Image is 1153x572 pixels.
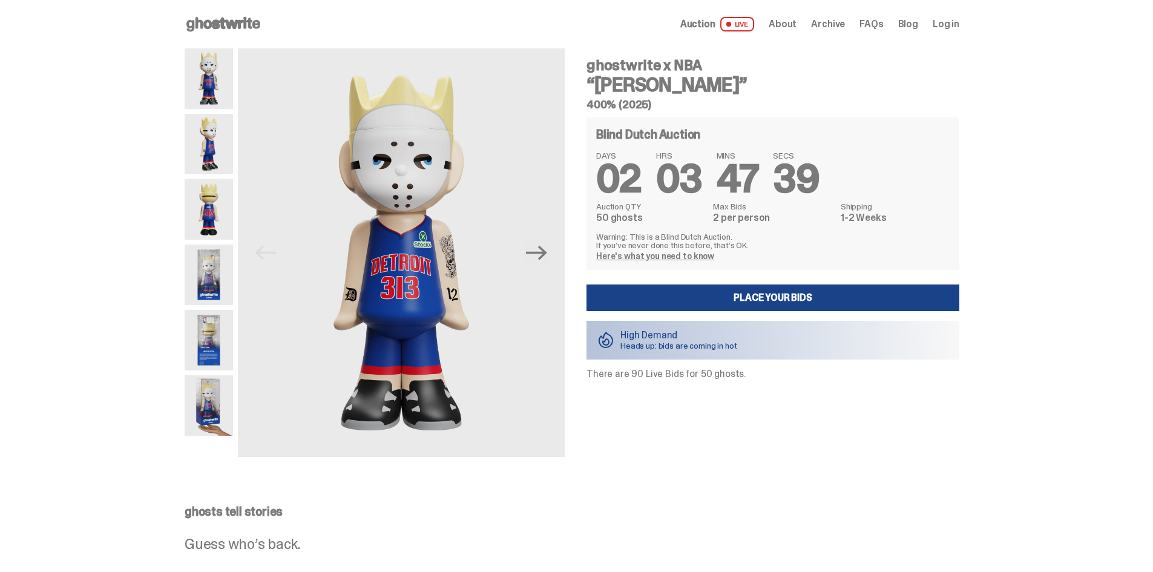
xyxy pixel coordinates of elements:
span: SECS [773,151,819,160]
h5: 400% (2025) [586,99,959,110]
dt: Max Bids [713,202,833,211]
dd: 50 ghosts [596,213,706,223]
img: Copy%20of%20Eminem_NBA_400_6.png [185,179,233,240]
a: Archive [811,19,845,29]
span: 39 [773,154,819,204]
h4: ghostwrite x NBA [586,58,959,73]
img: Copy%20of%20Eminem_NBA_400_1.png [238,48,565,457]
a: Here's what you need to know [596,251,714,261]
span: Auction [680,19,715,29]
img: Copy%20of%20Eminem_NBA_400_1.png [185,48,233,109]
span: DAYS [596,151,642,160]
p: High Demand [620,330,737,340]
a: Auction LIVE [680,17,754,31]
dt: Auction QTY [596,202,706,211]
a: About [769,19,797,29]
span: 47 [717,154,759,204]
h3: “[PERSON_NAME]” [586,75,959,94]
button: Next [524,240,550,266]
img: Eminem_NBA_400_12.png [185,245,233,305]
p: Heads up: bids are coming in hot [620,341,737,350]
p: ghosts tell stories [185,505,959,518]
a: Blog [898,19,918,29]
span: LIVE [720,17,755,31]
p: Warning: This is a Blind Dutch Auction. If you’ve never done this before, that’s OK. [596,232,950,249]
span: HRS [656,151,702,160]
a: Place your Bids [586,284,959,311]
h4: Blind Dutch Auction [596,128,700,140]
img: eminem%20scale.png [185,375,233,436]
a: FAQs [859,19,883,29]
a: Log in [933,19,959,29]
dd: 2 per person [713,213,833,223]
img: Copy%20of%20Eminem_NBA_400_3.png [185,114,233,174]
span: 03 [656,154,702,204]
dt: Shipping [841,202,950,211]
img: Eminem_NBA_400_13.png [185,310,233,370]
dd: 1-2 Weeks [841,213,950,223]
span: 02 [596,154,642,204]
span: MINS [717,151,759,160]
p: There are 90 Live Bids for 50 ghosts. [586,369,959,379]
